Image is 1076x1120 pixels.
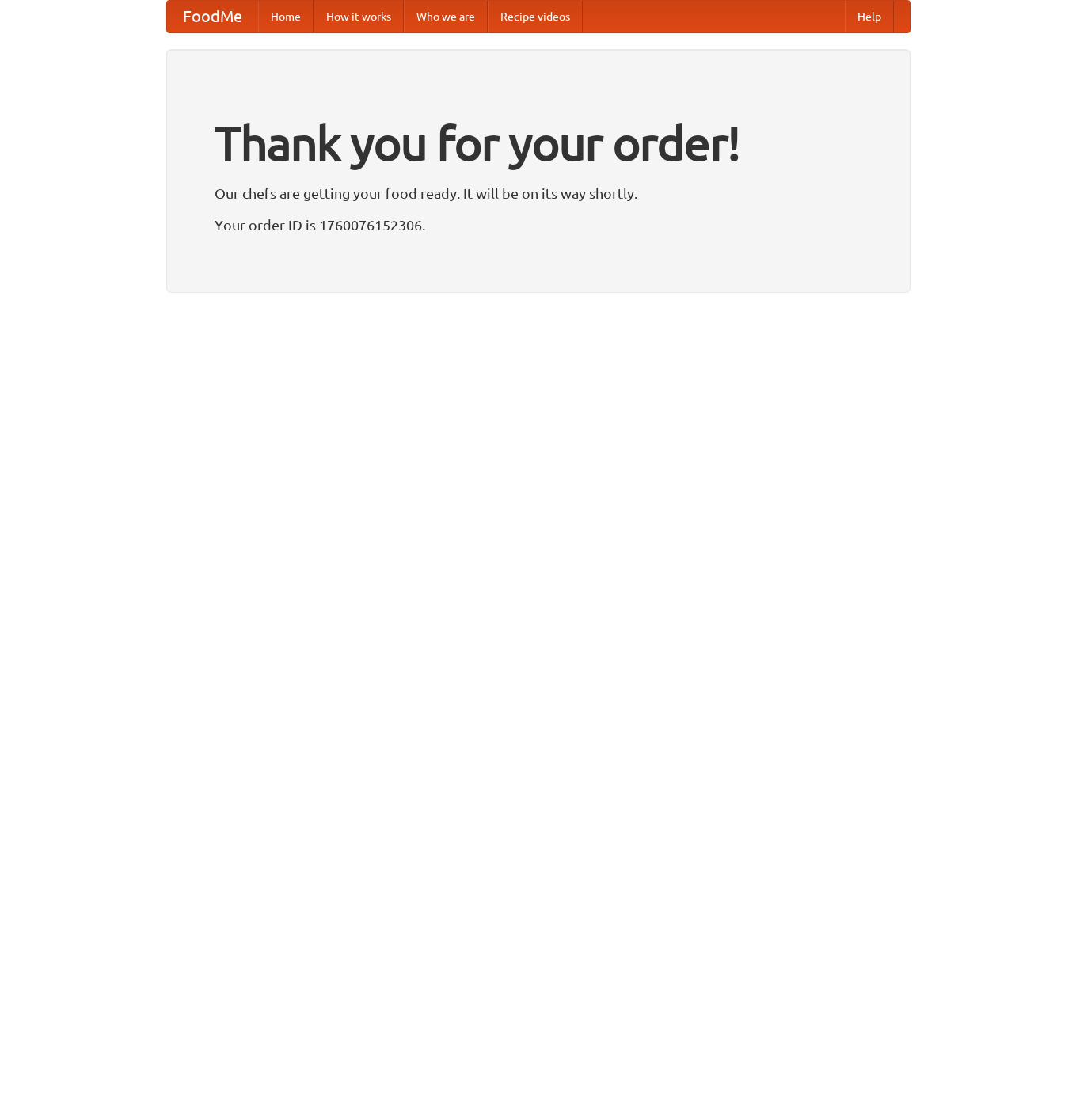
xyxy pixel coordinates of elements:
p: Our chefs are getting your food ready. It will be on its way shortly. [215,181,862,205]
a: How it works [314,1,404,32]
a: Who we are [404,1,488,32]
a: Recipe videos [488,1,583,32]
a: Home [258,1,314,32]
h1: Thank you for your order! [215,105,862,181]
p: Your order ID is 1760076152306. [215,213,862,237]
a: Help [845,1,894,32]
a: FoodMe [167,1,258,32]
